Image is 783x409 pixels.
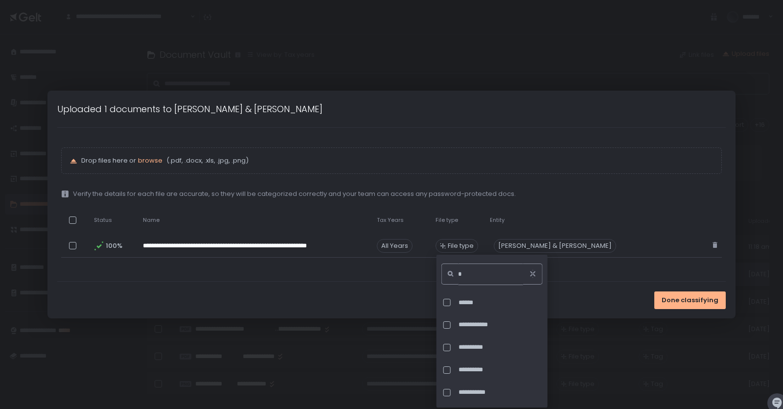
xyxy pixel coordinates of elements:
button: browse [138,156,162,165]
p: Drop files here or [81,156,714,165]
span: Tax Years [377,217,404,224]
span: Entity [490,217,505,224]
h1: Uploaded 1 documents to [PERSON_NAME] & [PERSON_NAME] [57,102,322,116]
span: Verify the details for each file are accurate, so they will be categorized correctly and your tea... [73,190,516,198]
span: 100% [106,241,121,250]
span: File type [448,241,474,250]
span: All Years [377,239,413,253]
span: (.pdf, .docx, .xls, .jpg, .png) [164,156,249,165]
span: Name [143,217,160,224]
button: Done classifying [654,291,726,309]
span: File type [436,217,458,224]
span: Done classifying [662,296,718,305]
span: Status [94,217,112,224]
div: [PERSON_NAME] & [PERSON_NAME] [494,239,616,253]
